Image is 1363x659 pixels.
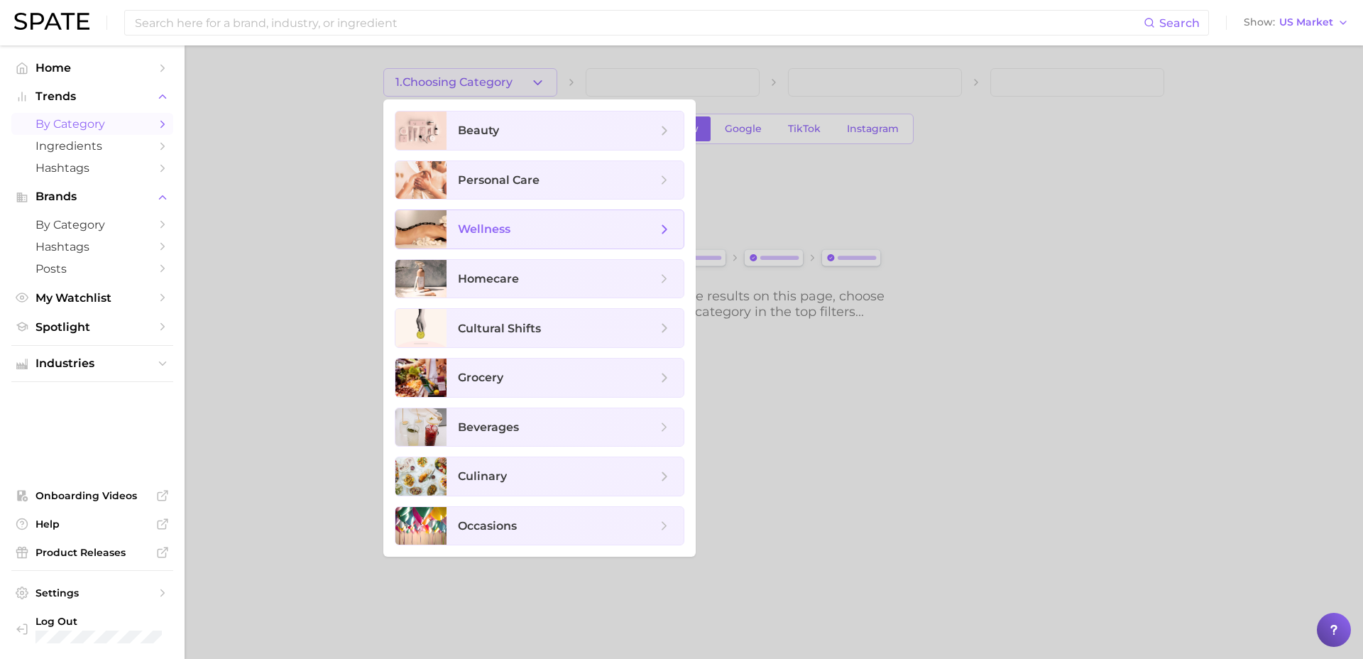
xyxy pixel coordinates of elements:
[11,542,173,563] a: Product Releases
[35,161,149,175] span: Hashtags
[11,57,173,79] a: Home
[458,469,507,483] span: culinary
[133,11,1144,35] input: Search here for a brand, industry, or ingredient
[35,518,149,530] span: Help
[11,582,173,604] a: Settings
[35,90,149,103] span: Trends
[11,236,173,258] a: Hashtags
[35,615,197,628] span: Log Out
[35,546,149,559] span: Product Releases
[458,420,519,434] span: beverages
[11,113,173,135] a: by Category
[458,272,519,285] span: homecare
[35,190,149,203] span: Brands
[458,124,499,137] span: beauty
[1244,18,1275,26] span: Show
[11,287,173,309] a: My Watchlist
[458,322,541,335] span: cultural shifts
[458,519,517,533] span: occasions
[35,320,149,334] span: Spotlight
[35,61,149,75] span: Home
[383,99,696,557] ul: 1.Choosing Category
[458,173,540,187] span: personal care
[1240,13,1352,32] button: ShowUS Market
[1159,16,1200,30] span: Search
[35,218,149,232] span: by Category
[11,135,173,157] a: Ingredients
[11,485,173,506] a: Onboarding Videos
[11,86,173,107] button: Trends
[35,291,149,305] span: My Watchlist
[11,611,173,648] a: Log out. Currently logged in with e-mail mweisbaum@dotdashmdp.com.
[35,240,149,254] span: Hashtags
[35,357,149,370] span: Industries
[35,117,149,131] span: by Category
[11,258,173,280] a: Posts
[35,587,149,599] span: Settings
[11,157,173,179] a: Hashtags
[458,371,503,384] span: grocery
[35,489,149,502] span: Onboarding Videos
[35,139,149,153] span: Ingredients
[11,353,173,374] button: Industries
[11,316,173,338] a: Spotlight
[14,13,89,30] img: SPATE
[11,214,173,236] a: by Category
[458,222,510,236] span: wellness
[35,262,149,276] span: Posts
[11,513,173,535] a: Help
[11,186,173,207] button: Brands
[1279,18,1333,26] span: US Market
